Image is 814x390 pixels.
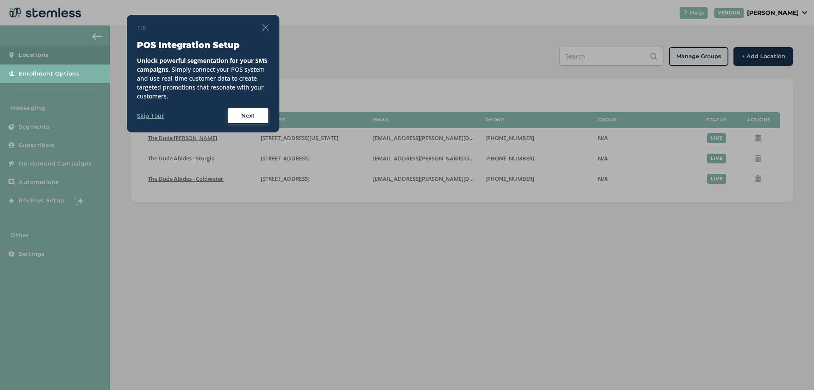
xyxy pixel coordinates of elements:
iframe: Chat Widget [772,349,814,390]
span: 1/8 [137,23,146,32]
strong: Unlock powerful segmentation for your SMS campaigns [137,56,268,73]
button: Next [227,107,269,124]
label: Skip Tour [137,111,164,120]
div: . Simply connect your POS system and use real-time customer data to create targeted promotions th... [137,56,269,101]
img: icon-close-thin-accent-606ae9a3.svg [262,24,269,31]
span: Next [241,112,255,120]
h3: POS Integration Setup [137,39,269,51]
span: Enrollment Options [19,70,79,78]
